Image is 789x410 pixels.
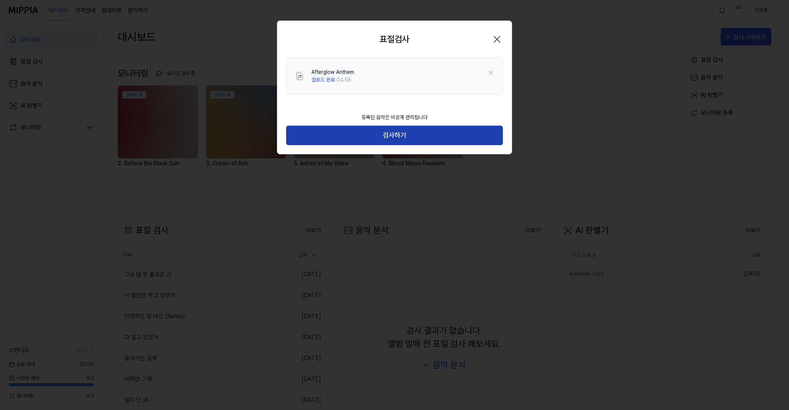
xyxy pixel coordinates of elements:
[311,76,354,84] div: · 04:58
[357,109,432,126] div: 등록된 음악은 비공개 관리됩니다
[379,33,410,46] h2: 표절검사
[311,68,354,76] div: Afterglow Anthem
[311,77,335,83] span: 업로드 완료
[295,72,304,80] img: File Select
[286,126,503,145] button: 검사하기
